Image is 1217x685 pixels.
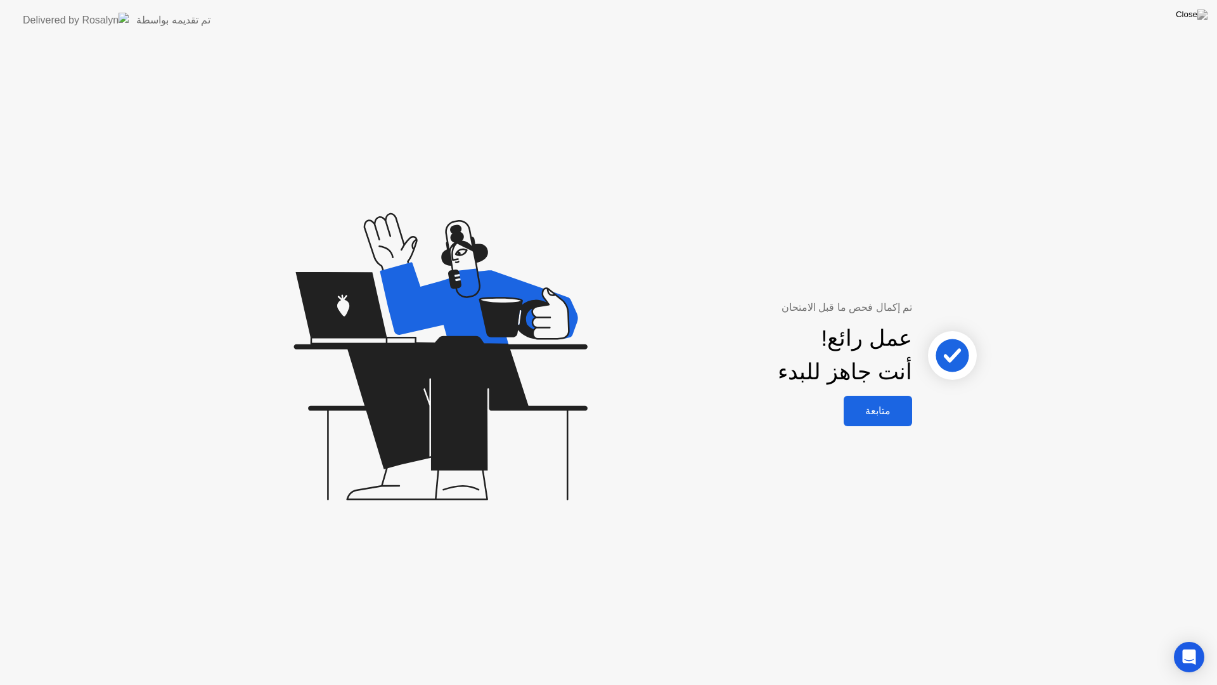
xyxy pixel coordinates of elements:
[844,396,912,426] button: متابعة
[136,13,210,28] div: تم تقديمه بواسطة
[650,300,912,315] div: تم إكمال فحص ما قبل الامتحان
[1176,10,1207,20] img: Close
[778,322,912,389] div: عمل رائع! أنت جاهز للبدء
[1174,642,1204,672] div: Open Intercom Messenger
[23,13,129,27] img: Delivered by Rosalyn
[847,405,908,417] div: متابعة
